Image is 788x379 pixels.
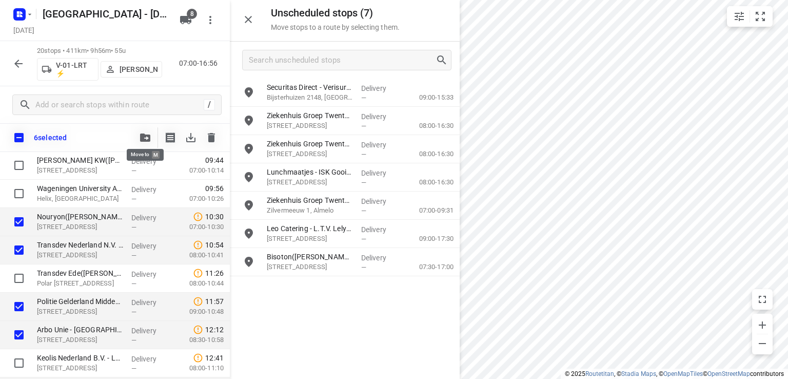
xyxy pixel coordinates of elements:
[37,222,123,232] p: Westervoortsedijk 73, Arnhem
[663,370,703,377] a: OpenMapTiles
[361,196,399,206] p: Delivery
[403,177,454,187] p: 08:00-16:30
[131,326,169,336] p: Delivery
[403,262,454,272] p: 07:30-17:00
[37,194,123,204] p: Helix, [GEOGRAPHIC_DATA]
[131,156,169,166] p: Delivery
[37,268,123,278] p: Transdev Ede(Richard Schoonderwoerd)
[9,183,29,204] span: Select
[37,155,123,165] p: GZA Wageningen KW(Marjan de Vries)
[361,94,366,102] span: —
[131,365,136,372] span: —
[131,195,136,203] span: —
[403,121,454,131] p: 08:00-16:30
[193,296,203,307] svg: Late
[193,353,203,363] svg: Late
[403,92,454,103] p: 09:00-15:33
[9,240,29,260] span: Select
[131,184,169,195] p: Delivery
[267,110,353,121] p: Ziekenhuis Groep Twente - Cluster Beschouwend - T Vernderink Obesitascentrum Hengelo(Nicole)
[9,268,29,289] span: Select
[37,363,123,373] p: [STREET_ADDRESS]
[361,207,366,215] span: —
[238,9,259,30] button: Close
[131,167,136,175] span: —
[56,61,94,78] p: V-01-LRT ⚡
[9,325,29,345] span: Select
[173,165,224,176] p: 07:00-10:14
[9,353,29,373] span: Select
[361,150,366,158] span: —
[173,363,224,373] p: 08:00-11:10
[160,127,181,148] button: Print shipping labels
[9,296,29,317] span: Select
[131,354,169,364] p: Delivery
[173,222,224,232] p: 07:00-10:30
[34,134,67,142] p: 6 selected
[9,155,29,176] span: Select
[173,250,224,260] p: 08:00-10:41
[181,127,201,148] span: Download stops
[271,23,400,31] p: Move stops to a route by selecting them.
[37,335,123,345] p: [STREET_ADDRESS]
[201,127,222,148] span: Delete stops
[585,370,614,377] a: Routetitan
[267,177,353,187] p: [STREET_ADDRESS]
[131,280,136,288] span: —
[621,370,656,377] a: Stadia Maps
[565,370,784,377] li: © 2025 , © , © © contributors
[175,10,196,30] button: 8
[249,52,436,68] input: Search unscheduled stops
[205,268,224,278] span: 11:26
[101,61,162,78] button: [PERSON_NAME]
[131,241,169,251] p: Delivery
[267,234,353,244] p: [STREET_ADDRESS]
[193,240,203,250] svg: Late
[267,195,353,205] p: Ziekenhuis Groep Twente - Spoedeisende hulp(Rik Buijse)
[267,262,353,272] p: [STREET_ADDRESS]
[37,250,123,260] p: Westervoortsedijk 4, Arnhem
[37,46,162,56] p: 20 stops • 411km • 9h56m • 55u
[37,353,123,363] p: Keolis Nederland B.V. - Lorentzstraat(Frank Bod)
[37,278,123,289] p: Polar [STREET_ADDRESS]
[267,82,353,92] p: Securitas Direct - Verisure - Wijchen(Jana Schalken)
[707,370,750,377] a: OpenStreetMap
[267,149,353,159] p: Geerdinksweg 141, Hengelo
[9,212,29,232] span: Select
[205,212,224,222] span: 10:30
[37,183,123,194] p: Wageningen University Agrotechnologie en Voedingswetenschappen - Afdeling Toxicologie(Carla Broer...
[403,234,454,244] p: 09:00-17:30
[267,205,353,216] p: Zilvermeeuw 1, Almelo
[403,149,454,159] p: 08:00-16:30
[37,240,123,250] p: Transdev Nederland N.V. - Locatie Westervoortsedijk 4(Maarten Regeling)
[267,121,353,131] p: Geerdinksweg 141, Hengelo
[131,336,136,344] span: —
[35,97,204,113] input: Add or search stops within route
[204,99,215,110] div: /
[173,278,224,289] p: 08:00-10:44
[361,235,366,243] span: —
[131,213,169,223] p: Delivery
[361,253,399,263] p: Delivery
[37,58,98,81] button: V-01-LRT ⚡
[403,205,454,216] p: 07:00-09:31
[271,7,400,19] h5: Unscheduled stops ( 7 )
[9,24,38,36] h5: Project date
[173,335,224,345] p: 08:30-10:58
[267,139,353,149] p: Ziekenhuis Groep Twente - Cluster Beschouwend - Poli Interne 0.13 Hengelo(Nicole)
[37,212,123,222] p: Nouryon([PERSON_NAME])
[200,10,221,30] button: More
[267,223,353,234] p: Leo Catering - L.T.V. Lelystad(Leo Catering - L.T.V. Lelystad - Sponsoring)
[361,122,366,130] span: —
[361,111,399,122] p: Delivery
[205,353,224,363] span: 12:41
[361,140,399,150] p: Delivery
[361,83,399,93] p: Delivery
[361,179,366,186] span: —
[131,308,136,316] span: —
[131,297,169,308] p: Delivery
[37,296,123,307] p: Politie Gelderland Midden - Basisteam Arnhem Noord(Hèlen van Ginkel)
[361,224,399,235] p: Delivery
[131,223,136,231] span: —
[38,6,171,22] h5: Rename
